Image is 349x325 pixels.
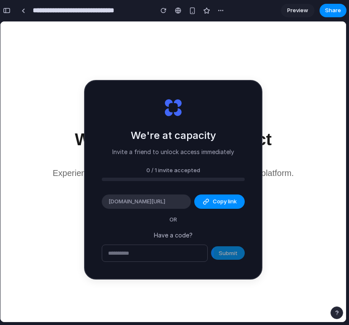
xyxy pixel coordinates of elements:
span: [DOMAIN_NAME][URL] [108,197,165,206]
div: [DOMAIN_NAME][URL] [102,194,191,209]
button: Skip to sales prototype version [196,172,237,193]
p: Experience the future of productivity with our innovative platform. [52,145,293,158]
p: Invite a friend to unlock access immediately [112,147,234,156]
button: Share [320,4,346,17]
p: Have a code? [102,231,245,240]
h2: We're at capacity [131,128,216,143]
h1: Welcome to Our Product [74,108,271,128]
a: Preview [281,4,315,17]
div: 0 / 1 invite accepted [102,166,245,175]
span: Copy link [213,197,237,206]
span: Skip [209,178,223,186]
button: Start a free trial [109,172,185,193]
span: OR [163,216,184,224]
span: Share [325,6,341,15]
span: Preview [287,6,308,15]
button: Copy link [194,194,245,209]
